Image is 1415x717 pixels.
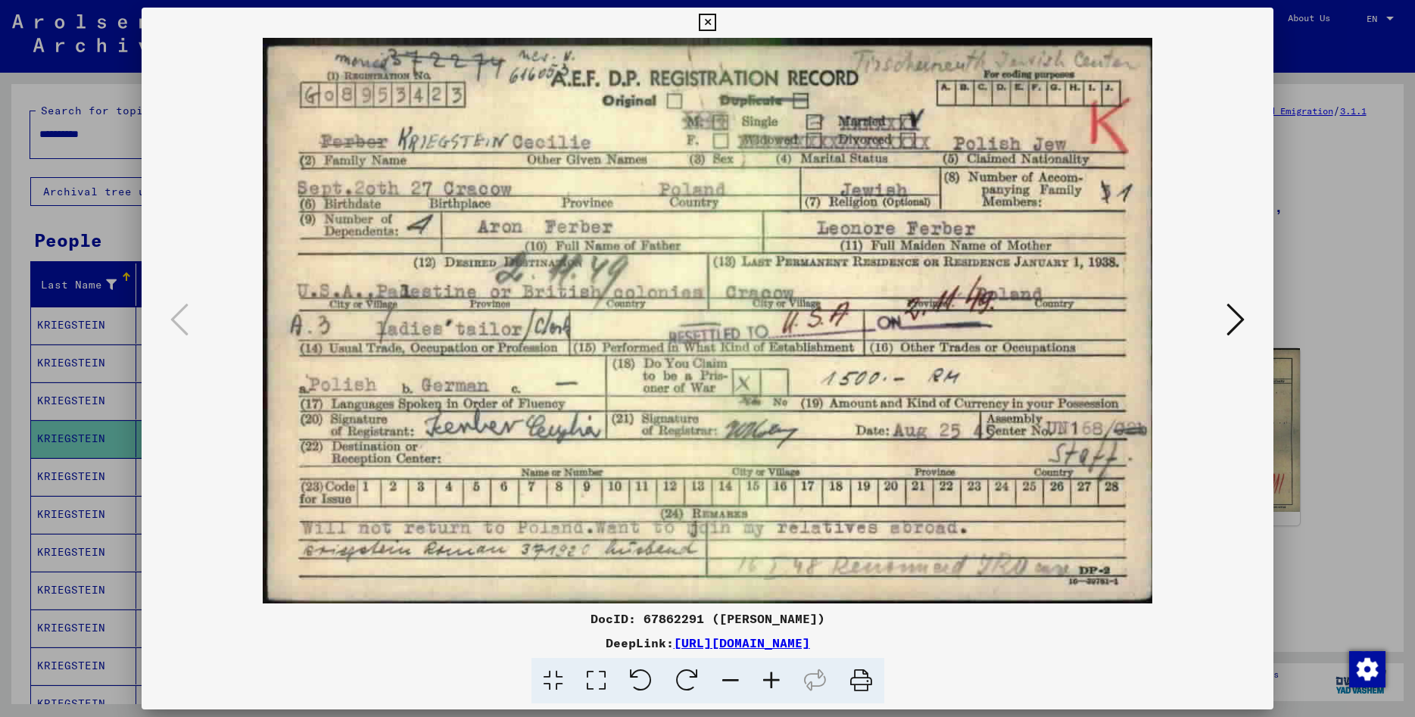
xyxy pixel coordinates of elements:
a: [URL][DOMAIN_NAME] [674,635,810,650]
div: DocID: 67862291 ([PERSON_NAME]) [142,609,1273,628]
div: Change consent [1348,650,1385,687]
div: DeepLink: [142,634,1273,652]
img: Change consent [1349,651,1385,687]
img: 001.jpg [193,38,1222,603]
